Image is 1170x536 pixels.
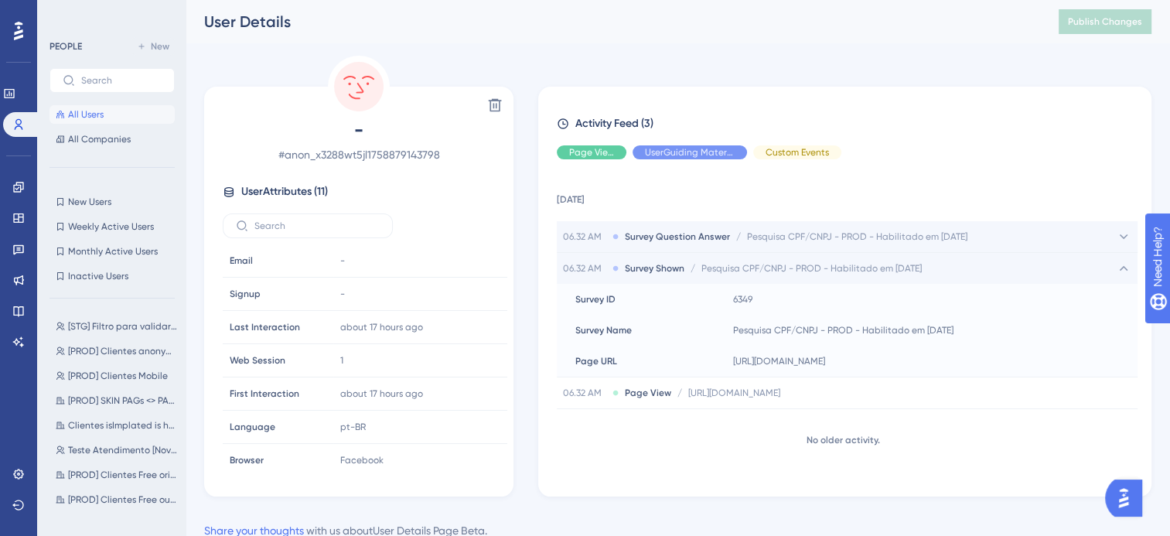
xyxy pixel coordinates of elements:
[230,321,300,333] span: Last Interaction
[131,37,175,56] button: New
[230,421,275,433] span: Language
[563,387,606,399] span: 06.32 AM
[68,320,178,333] span: [STG] Filtro para validar teste - Paulo
[68,394,178,407] span: [PROD] SKIN PAGs <> PAG_GRATIS | HUB | FREE | PRO
[691,262,695,275] span: /
[340,454,384,466] span: Facebook
[223,145,495,164] span: # anon_x3288wt5jl1758879143798
[230,454,264,466] span: Browser
[68,444,178,456] span: Teste Atendimento [Novo]
[625,230,730,243] span: Survey Question Answer
[569,146,614,159] span: Page View
[223,118,495,142] span: -
[49,416,184,435] button: Clientes isImplated is has any value
[340,254,345,267] span: -
[575,293,616,306] span: Survey ID
[563,230,606,243] span: 06.32 AM
[340,288,345,300] span: -
[68,469,178,481] span: [PROD] Clientes Free origem Mercado
[575,324,632,336] span: Survey Name
[68,493,178,506] span: [PROD] Clientes Free ou Pro
[230,354,285,367] span: Web Session
[1068,15,1142,28] span: Publish Changes
[766,146,829,159] span: Custom Events
[49,367,184,385] button: [PROD] Clientes Mobile
[340,421,366,433] span: pt-BR
[736,230,741,243] span: /
[49,391,184,410] button: [PROD] SKIN PAGs <> PAG_GRATIS | HUB | FREE | PRO
[204,11,1020,32] div: User Details
[49,217,175,236] button: Weekly Active Users
[49,317,184,336] button: [STG] Filtro para validar teste - Paulo
[49,193,175,211] button: New Users
[1105,475,1151,521] iframe: UserGuiding AI Assistant Launcher
[340,322,423,333] time: about 17 hours ago
[49,242,175,261] button: Monthly Active Users
[1059,9,1151,34] button: Publish Changes
[68,245,158,258] span: Monthly Active Users
[49,466,184,484] button: [PROD] Clientes Free origem Mercado
[677,387,682,399] span: /
[49,342,184,360] button: [PROD] Clientes anonymous
[625,262,684,275] span: Survey Shown
[575,114,653,133] span: Activity Feed (3)
[340,354,343,367] span: 1
[49,105,175,124] button: All Users
[68,270,128,282] span: Inactive Users
[254,220,380,231] input: Search
[230,288,261,300] span: Signup
[241,183,328,201] span: User Attributes ( 11 )
[68,419,178,432] span: Clientes isImplated is has any value
[68,133,131,145] span: All Companies
[49,490,184,509] button: [PROD] Clientes Free ou Pro
[557,172,1138,221] td: [DATE]
[68,345,178,357] span: [PROD] Clientes anonymous
[733,324,953,336] span: Pesquisa CPF/CNPJ - PROD - Habilitado em [DATE]
[557,434,1130,446] div: No older activity.
[68,370,168,382] span: [PROD] Clientes Mobile
[49,441,184,459] button: Teste Atendimento [Novo]
[49,40,82,53] div: PEOPLE
[625,387,671,399] span: Page View
[747,230,967,243] span: Pesquisa CPF/CNPJ - PROD - Habilitado em [DATE]
[49,267,175,285] button: Inactive Users
[68,108,104,121] span: All Users
[68,220,154,233] span: Weekly Active Users
[340,388,423,399] time: about 17 hours ago
[575,355,617,367] span: Page URL
[733,293,752,306] span: 6349
[701,262,922,275] span: Pesquisa CPF/CNPJ - PROD - Habilitado em [DATE]
[230,254,253,267] span: Email
[49,130,175,149] button: All Companies
[688,387,780,399] span: [URL][DOMAIN_NAME]
[645,146,735,159] span: UserGuiding Material
[151,40,169,53] span: New
[68,196,111,208] span: New Users
[733,355,825,367] span: [URL][DOMAIN_NAME]
[81,75,162,86] input: Search
[36,4,97,22] span: Need Help?
[230,387,299,400] span: First Interaction
[563,262,606,275] span: 06.32 AM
